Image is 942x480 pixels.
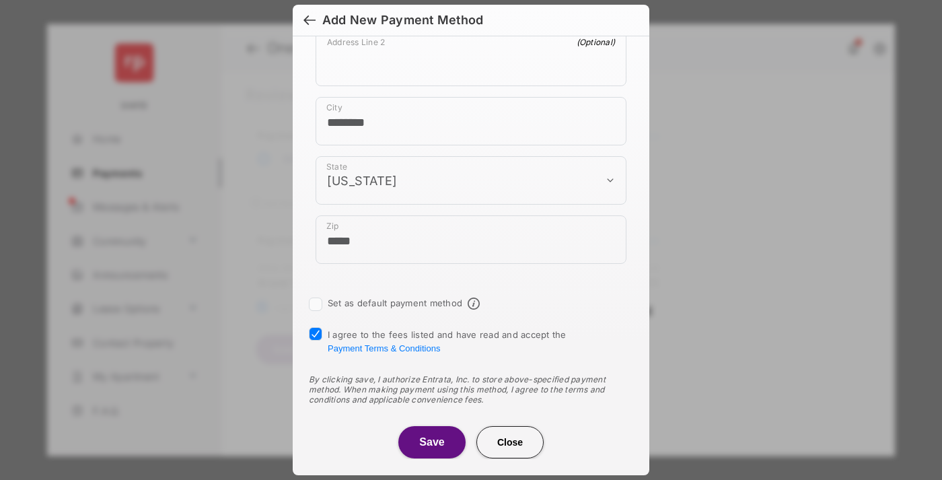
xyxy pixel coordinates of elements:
label: Set as default payment method [328,298,462,308]
div: Add New Payment Method [322,13,483,28]
span: Default payment method info [468,298,480,310]
div: By clicking save, I authorize Entrata, Inc. to store above-specified payment method. When making ... [309,374,633,405]
div: payment_method_screening[postal_addresses][addressLine2] [316,31,626,86]
div: payment_method_screening[postal_addresses][administrativeArea] [316,156,626,205]
button: I agree to the fees listed and have read and accept the [328,343,440,353]
div: payment_method_screening[postal_addresses][locality] [316,97,626,145]
button: Save [398,426,466,458]
button: Close [476,426,544,458]
div: payment_method_screening[postal_addresses][postalCode] [316,215,626,264]
span: I agree to the fees listed and have read and accept the [328,329,567,353]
